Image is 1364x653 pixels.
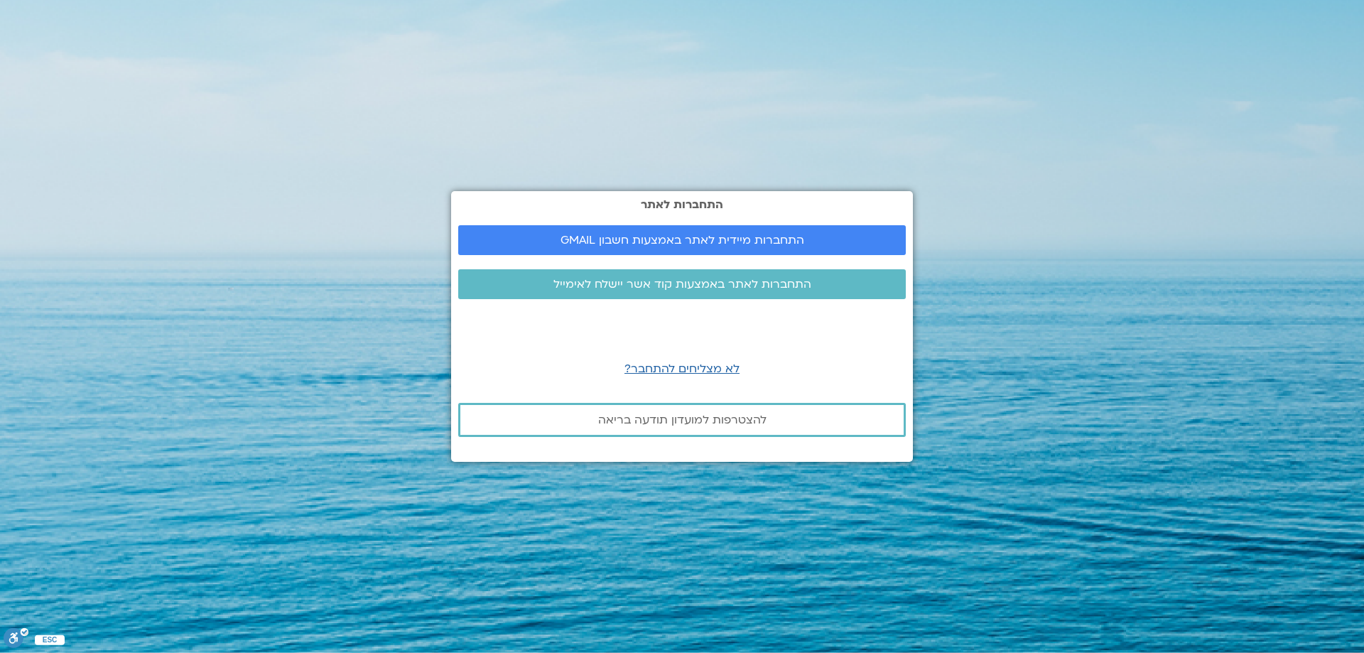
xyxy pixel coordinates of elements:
a: התחברות לאתר באמצעות קוד אשר יישלח לאימייל [458,269,906,299]
a: התחברות מיידית לאתר באמצעות חשבון GMAIL [458,225,906,255]
span: להצטרפות למועדון תודעה בריאה [598,414,767,426]
span: התחברות לאתר באמצעות קוד אשר יישלח לאימייל [553,278,811,291]
span: התחברות מיידית לאתר באמצעות חשבון GMAIL [561,234,804,247]
a: לא מצליחים להתחבר? [624,361,740,377]
h2: התחברות לאתר [458,198,906,211]
a: להצטרפות למועדון תודעה בריאה [458,403,906,437]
